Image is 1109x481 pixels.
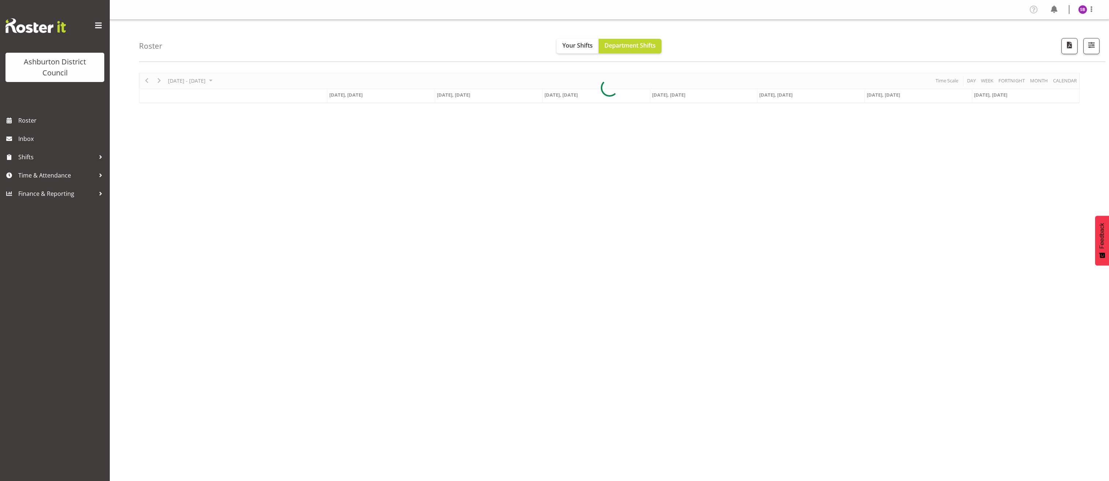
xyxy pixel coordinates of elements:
span: Inbox [18,133,106,144]
span: Finance & Reporting [18,188,95,199]
span: Your Shifts [562,41,593,49]
button: Department Shifts [599,39,662,53]
button: Download a PDF of the roster according to the set date range. [1061,38,1078,54]
img: stacey-broadbent10010.jpg [1078,5,1087,14]
button: Feedback - Show survey [1095,216,1109,265]
span: Department Shifts [604,41,656,49]
span: Roster [18,115,106,126]
span: Shifts [18,152,95,163]
div: Ashburton District Council [13,56,97,78]
span: Time & Attendance [18,170,95,181]
button: Filter Shifts [1083,38,1099,54]
span: Feedback [1099,223,1105,249]
h4: Roster [139,42,162,50]
img: Rosterit website logo [5,18,66,33]
button: Your Shifts [557,39,599,53]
